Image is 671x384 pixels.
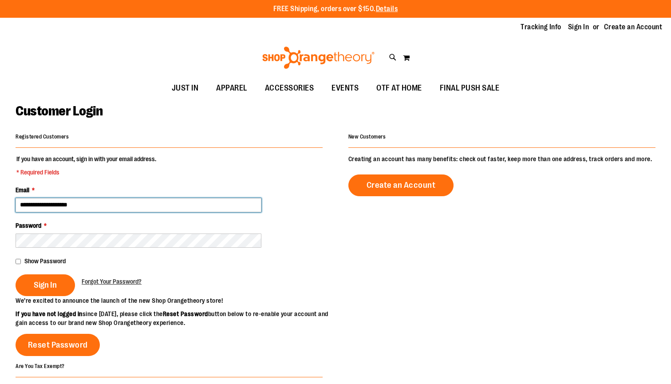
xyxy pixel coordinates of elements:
[163,310,208,317] strong: Reset Password
[82,277,142,286] a: Forgot Your Password?
[521,22,561,32] a: Tracking Info
[28,340,88,350] span: Reset Password
[163,78,208,99] a: JUST IN
[16,274,75,296] button: Sign In
[16,309,335,327] p: since [DATE], please click the button below to re-enable your account and gain access to our bran...
[16,168,156,177] span: * Required Fields
[16,186,29,194] span: Email
[207,78,256,99] a: APPAREL
[34,280,57,290] span: Sign In
[431,78,509,99] a: FINAL PUSH SALE
[16,154,157,177] legend: If you have an account, sign in with your email address.
[323,78,367,99] a: EVENTS
[332,78,359,98] span: EVENTS
[367,78,431,99] a: OTF AT HOME
[24,257,66,265] span: Show Password
[16,310,83,317] strong: If you have not logged in
[16,296,335,305] p: We’re excited to announce the launch of the new Shop Orangetheory store!
[367,180,436,190] span: Create an Account
[82,278,142,285] span: Forgot Your Password?
[265,78,314,98] span: ACCESSORIES
[16,363,65,369] strong: Are You Tax Exempt?
[604,22,663,32] a: Create an Account
[16,334,100,356] a: Reset Password
[376,78,422,98] span: OTF AT HOME
[16,134,69,140] strong: Registered Customers
[348,154,655,163] p: Creating an account has many benefits: check out faster, keep more than one address, track orders...
[376,5,398,13] a: Details
[216,78,247,98] span: APPAREL
[440,78,500,98] span: FINAL PUSH SALE
[261,47,376,69] img: Shop Orangetheory
[256,78,323,99] a: ACCESSORIES
[16,222,41,229] span: Password
[16,103,103,119] span: Customer Login
[172,78,199,98] span: JUST IN
[568,22,589,32] a: Sign In
[348,134,386,140] strong: New Customers
[273,4,398,14] p: FREE Shipping, orders over $150.
[348,174,454,196] a: Create an Account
